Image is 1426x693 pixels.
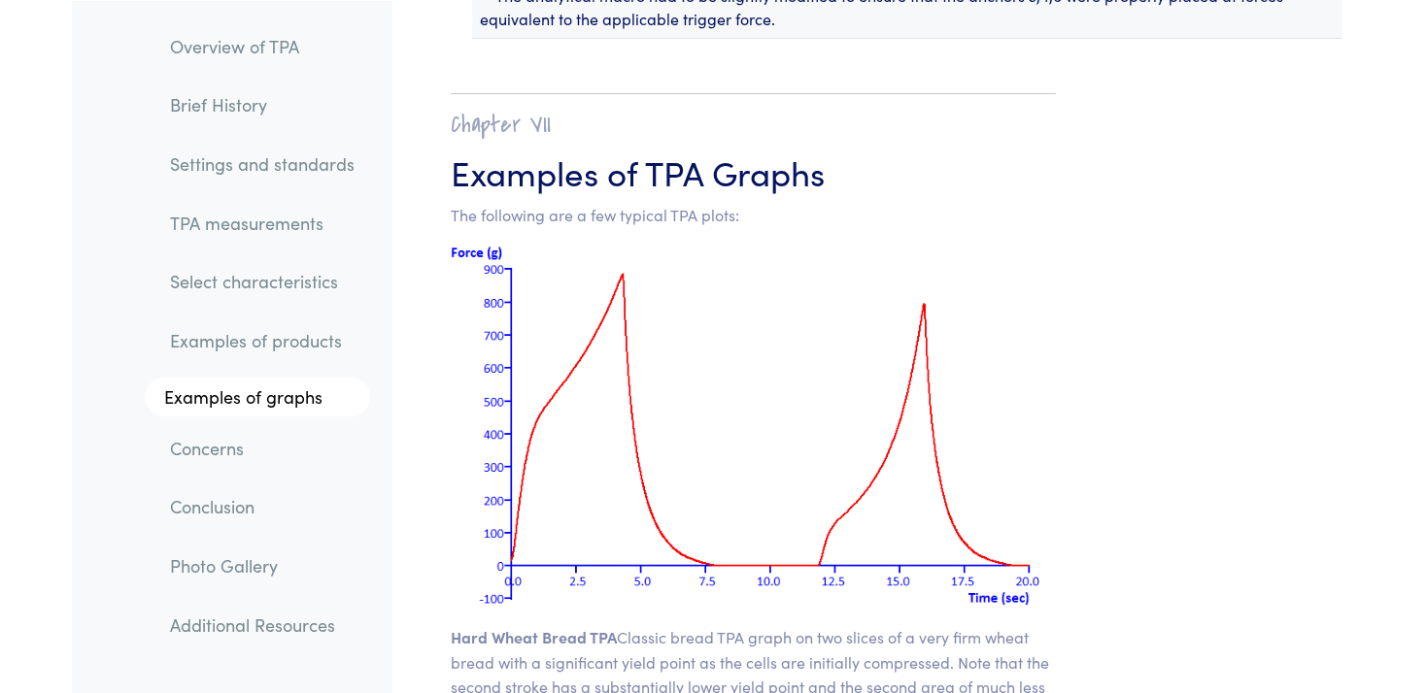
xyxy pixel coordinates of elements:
[154,200,370,245] a: TPA measurements
[154,23,370,68] a: Overview of TPA
[154,259,370,304] a: Select characteristics
[154,543,370,587] a: Photo Gallery
[154,318,370,363] a: Examples of products
[154,82,370,127] a: Brief History
[154,602,370,646] a: Additional Resources
[451,244,1056,607] img: graph of hard wheat bread under compression
[451,110,1056,140] h2: Chapter VII
[154,484,370,529] a: Conclusion
[145,377,370,415] a: Examples of graphs
[451,626,617,647] span: Hard Wheat Bread TPA
[451,203,1056,228] p: The following are a few typical TPA plots:
[154,141,370,185] a: Settings and standards
[154,425,370,470] a: Concerns
[451,148,1056,195] h3: Examples of TPA Graphs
